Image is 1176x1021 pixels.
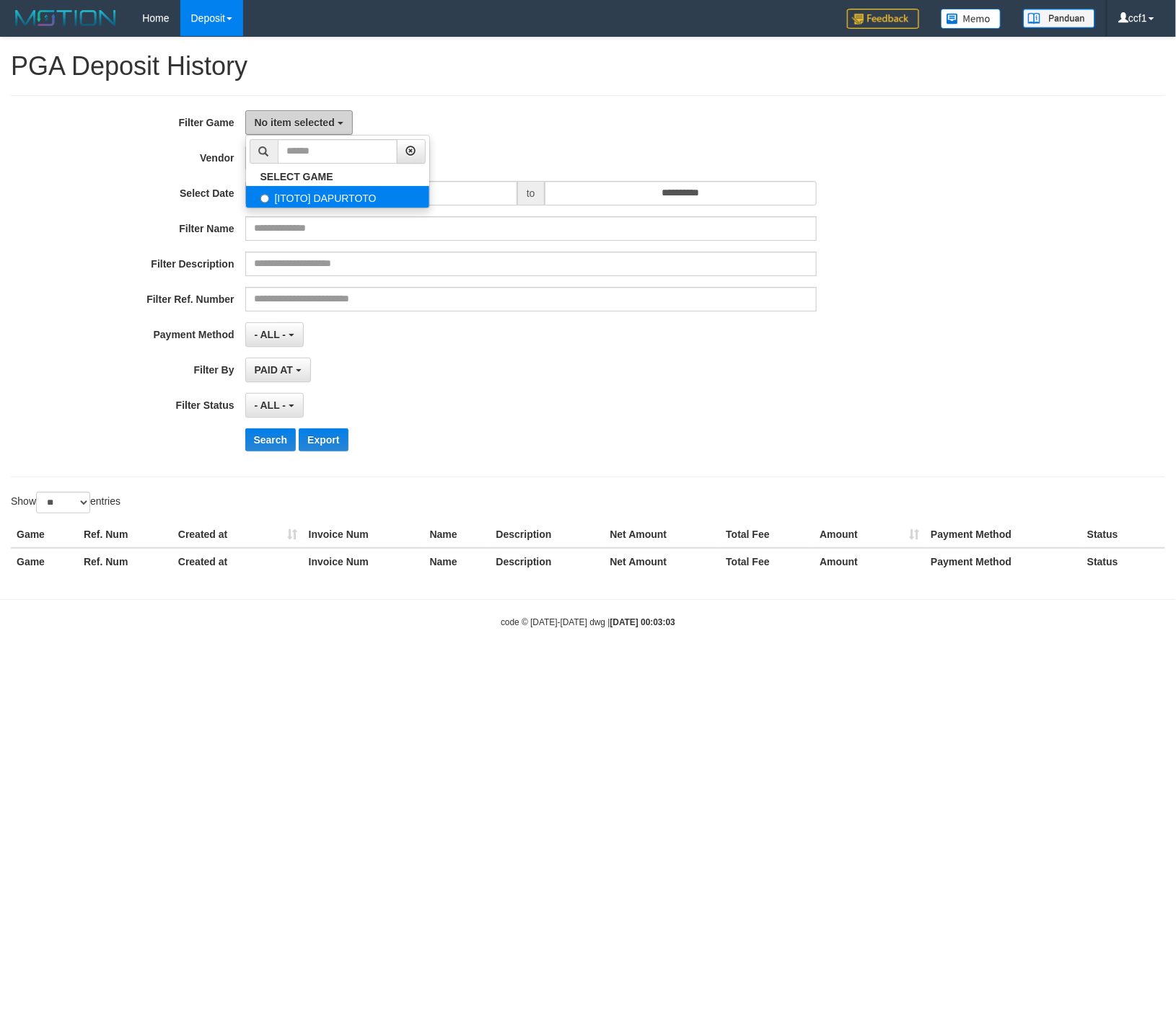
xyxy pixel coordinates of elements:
label: Show entries [11,492,120,513]
th: Created at [172,548,303,575]
a: SELECT GAME [246,167,429,186]
span: No item selected [255,117,335,128]
th: Status [1081,521,1165,548]
button: Export [299,428,348,451]
h1: PGA Deposit History [11,52,1165,81]
th: Net Amount [604,521,720,548]
th: Game [11,548,78,575]
th: Description [491,548,605,575]
b: SELECT GAME [260,171,333,182]
th: Name [424,521,491,548]
th: Ref. Num [78,521,172,548]
button: - ALL - [245,393,304,417]
th: Amount [814,548,925,575]
th: Status [1081,548,1165,575]
th: Total Fee [720,548,814,575]
th: Created at [172,521,303,548]
strong: [DATE] 00:03:03 [610,617,675,627]
th: Invoice Num [303,548,424,575]
img: Feedback.jpg [847,9,919,29]
th: Payment Method [925,548,1081,575]
button: No item selected [245,110,353,135]
img: MOTION_logo.png [11,7,120,29]
th: Invoice Num [303,521,424,548]
button: Search [245,428,297,451]
button: PAID AT [245,358,311,382]
img: panduan.png [1023,9,1095,28]
th: Payment Method [925,521,1081,548]
th: Description [491,521,605,548]
th: Total Fee [720,521,814,548]
th: Ref. Num [78,548,172,575]
small: code © [DATE]-[DATE] dwg | [501,617,675,627]
th: Net Amount [604,548,720,575]
label: [ITOTO] DAPURTOTO [246,186,429,208]
span: - ALL - [255,399,286,411]
select: Showentries [36,492,90,513]
span: PAID AT [255,364,293,376]
span: - ALL - [255,329,286,340]
input: [ITOTO] DAPURTOTO [260,194,270,203]
th: Game [11,521,78,548]
button: - ALL - [245,322,304,347]
span: to [517,181,545,205]
th: Amount [814,521,925,548]
img: Button%20Memo.svg [941,9,1001,29]
th: Name [424,548,491,575]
